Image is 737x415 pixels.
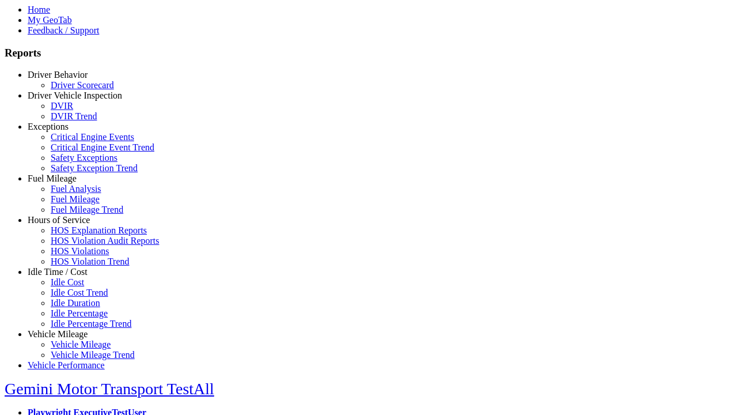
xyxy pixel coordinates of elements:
a: HOS Violation Trend [51,256,130,266]
a: Fuel Analysis [51,184,101,194]
a: Feedback / Support [28,25,99,35]
a: Home [28,5,50,14]
a: Idle Time / Cost [28,267,88,277]
a: Idle Duration [51,298,100,308]
a: Driver Scorecard [51,80,114,90]
a: Idle Percentage [51,308,108,318]
a: Safety Exception Trend [51,163,138,173]
a: DVIR [51,101,73,111]
a: Exceptions [28,122,69,131]
a: Vehicle Mileage [28,329,88,339]
a: HOS Explanation Reports [51,225,147,235]
a: Vehicle Performance [28,360,105,370]
h3: Reports [5,47,732,59]
a: Idle Cost [51,277,84,287]
a: Driver Vehicle Inspection [28,90,122,100]
a: Fuel Mileage [51,194,100,204]
a: HOS Violation Audit Reports [51,236,159,246]
a: Safety Exceptions [51,153,117,163]
a: Critical Engine Events [51,132,134,142]
a: DVIR Trend [51,111,97,121]
a: Fuel Mileage Trend [51,205,123,214]
a: My GeoTab [28,15,72,25]
a: Driver Behavior [28,70,88,80]
a: Idle Percentage Trend [51,319,131,329]
a: HOS Violations [51,246,109,256]
a: Fuel Mileage [28,173,77,183]
a: Critical Engine Event Trend [51,142,154,152]
a: Idle Cost Trend [51,288,108,297]
a: Vehicle Mileage [51,339,111,349]
a: Hours of Service [28,215,90,225]
a: Vehicle Mileage Trend [51,350,135,360]
a: Gemini Motor Transport TestAll [5,380,214,398]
